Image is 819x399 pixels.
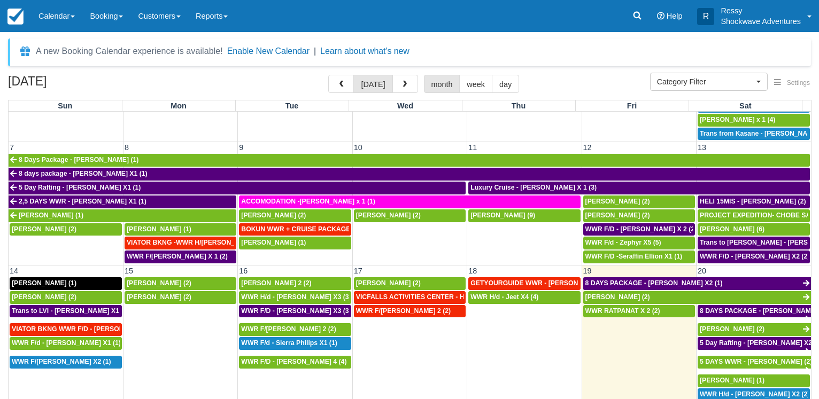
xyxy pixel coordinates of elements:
[492,75,519,93] button: day
[10,305,122,318] a: Trans to LVI - [PERSON_NAME] X1 (1)
[171,101,187,110] span: Mon
[127,239,277,246] span: VIATOR BKNG -WWR H/[PERSON_NAME] X 2 (2)
[125,277,236,290] a: [PERSON_NAME] (2)
[657,12,665,20] i: Help
[19,212,83,219] span: [PERSON_NAME] (1)
[583,305,695,318] a: WWR RATPANAT X 2 (2)
[468,182,810,194] a: Luxury Cruise - [PERSON_NAME] X 1 (3)
[468,209,580,222] a: [PERSON_NAME] (9)
[585,212,650,219] span: [PERSON_NAME] (2)
[585,279,723,287] span: 8 DAYS PACKAGE - [PERSON_NAME] X2 (1)
[698,223,810,236] a: [PERSON_NAME] (6)
[700,116,775,123] span: [PERSON_NAME] x 1 (4)
[698,114,810,127] a: [PERSON_NAME] x 1 (4)
[12,325,171,333] span: VIATOR BKNG WWR F/D - [PERSON_NAME] X 1 (1)
[627,101,637,110] span: Fri
[241,358,346,365] span: WWR F/D - [PERSON_NAME] 4 (4)
[698,209,810,222] a: PROJECT EXPEDITION- CHOBE SAFARI - [GEOGRAPHIC_DATA][PERSON_NAME] 2 (2)
[12,307,129,315] span: Trans to LVI - [PERSON_NAME] X1 (1)
[467,267,478,275] span: 18
[470,279,624,287] span: GETYOURGUIDE WWR - [PERSON_NAME] X 9 (9)
[700,358,812,365] span: 5 DAYS WWR - [PERSON_NAME] (2)
[12,279,76,287] span: [PERSON_NAME] (1)
[125,237,236,249] a: VIATOR BKNG -WWR H/[PERSON_NAME] X 2 (2)
[285,101,299,110] span: Tue
[241,212,306,219] span: [PERSON_NAME] (2)
[125,291,236,304] a: [PERSON_NAME] (2)
[698,323,811,336] a: [PERSON_NAME] (2)
[12,225,76,233] span: [PERSON_NAME] (2)
[583,277,811,290] a: 8 DAYS PACKAGE - [PERSON_NAME] X2 (1)
[239,277,351,290] a: [PERSON_NAME] 2 (2)
[582,267,593,275] span: 19
[8,75,143,95] h2: [DATE]
[585,293,650,301] span: [PERSON_NAME] (2)
[9,168,810,181] a: 8 days package - [PERSON_NAME] X1 (1)
[36,45,223,58] div: A new Booking Calendar experience is available!
[7,9,24,25] img: checkfront-main-nav-mini-logo.png
[239,305,351,318] a: WWR F/D - [PERSON_NAME] X3 (3)
[12,339,121,347] span: WWR F/d - [PERSON_NAME] X1 (1)
[700,377,764,384] span: [PERSON_NAME] (1)
[314,46,316,56] span: |
[698,128,810,140] a: Trans from Kasane - [PERSON_NAME] X4 (4)
[10,323,122,336] a: VIATOR BKNG WWR F/D - [PERSON_NAME] X 1 (1)
[583,251,695,263] a: WWR F/D -Seraffin Ellion X1 (1)
[700,225,764,233] span: [PERSON_NAME] (6)
[127,293,191,301] span: [PERSON_NAME] (2)
[123,267,134,275] span: 15
[585,253,682,260] span: WWR F/D -Seraffin Ellion X1 (1)
[585,239,661,246] span: WWR F/d - Zephyr X5 (5)
[241,293,351,301] span: WWR H/d - [PERSON_NAME] X3 (3)
[19,156,138,163] span: 8 Days Package - [PERSON_NAME] (1)
[698,374,810,387] a: [PERSON_NAME] (1)
[697,8,714,25] div: R
[583,291,811,304] a: [PERSON_NAME] (2)
[241,198,375,205] span: ACCOMODATION -[PERSON_NAME] x 1 (1)
[470,293,538,301] span: WWR H/d - Jeet X4 (4)
[127,225,191,233] span: [PERSON_NAME] (1)
[698,305,811,318] a: 8 DAYS PACKAGE - [PERSON_NAME] X 2 (2)
[700,325,764,333] span: [PERSON_NAME] (2)
[356,307,451,315] span: WWR F/[PERSON_NAME] 2 (2)
[19,184,141,191] span: 5 Day Rafting - [PERSON_NAME] X1 (1)
[787,79,810,87] span: Settings
[468,291,580,304] a: WWR H/d - Jeet X4 (4)
[9,209,236,222] a: [PERSON_NAME] (1)
[354,305,466,318] a: WWR F/[PERSON_NAME] 2 (2)
[9,154,810,167] a: 8 Days Package - [PERSON_NAME] (1)
[241,325,336,333] span: WWR F/[PERSON_NAME] 2 (2)
[467,143,478,152] span: 11
[470,184,597,191] span: Luxury Cruise - [PERSON_NAME] X 1 (3)
[10,356,122,369] a: WWR F/[PERSON_NAME] X2 (1)
[397,101,413,110] span: Wed
[698,337,811,350] a: 5 Day Rafting - [PERSON_NAME] X2 (2)
[241,339,337,347] span: WWR F/d - Sierra Philips X1 (1)
[356,279,421,287] span: [PERSON_NAME] (2)
[12,293,76,301] span: [PERSON_NAME] (2)
[9,143,15,152] span: 7
[650,73,768,91] button: Category Filter
[10,337,122,350] a: WWR F/d - [PERSON_NAME] X1 (1)
[127,279,191,287] span: [PERSON_NAME] (2)
[354,277,466,290] a: [PERSON_NAME] (2)
[768,75,816,91] button: Settings
[320,46,409,56] a: Learn about what's new
[10,291,122,304] a: [PERSON_NAME] (2)
[356,293,582,301] span: VICFALLS ACTIVITIES CENTER - HELICOPTER -[PERSON_NAME] X 4 (4)
[585,307,660,315] span: WWR RATPANAT X 2 (2)
[241,279,311,287] span: [PERSON_NAME] 2 (2)
[19,198,146,205] span: 2,5 DAYS WWR - [PERSON_NAME] X1 (1)
[468,277,580,290] a: GETYOURGUIDE WWR - [PERSON_NAME] X 9 (9)
[700,253,809,260] span: WWR F/D - [PERSON_NAME] X2 (2)
[583,237,695,249] a: WWR F/d - Zephyr X5 (5)
[698,195,810,208] a: HELI 15MIS - [PERSON_NAME] (2)
[125,223,236,236] a: [PERSON_NAME] (1)
[239,223,351,236] a: BOKUN WWR + CRUISE PACKAGE - [PERSON_NAME] South X 2 (2)
[582,143,593,152] span: 12
[9,195,236,208] a: 2,5 DAYS WWR - [PERSON_NAME] X1 (1)
[239,237,351,249] a: [PERSON_NAME] (1)
[721,5,801,16] p: Ressy
[697,143,707,152] span: 13
[227,46,310,57] button: Enable New Calendar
